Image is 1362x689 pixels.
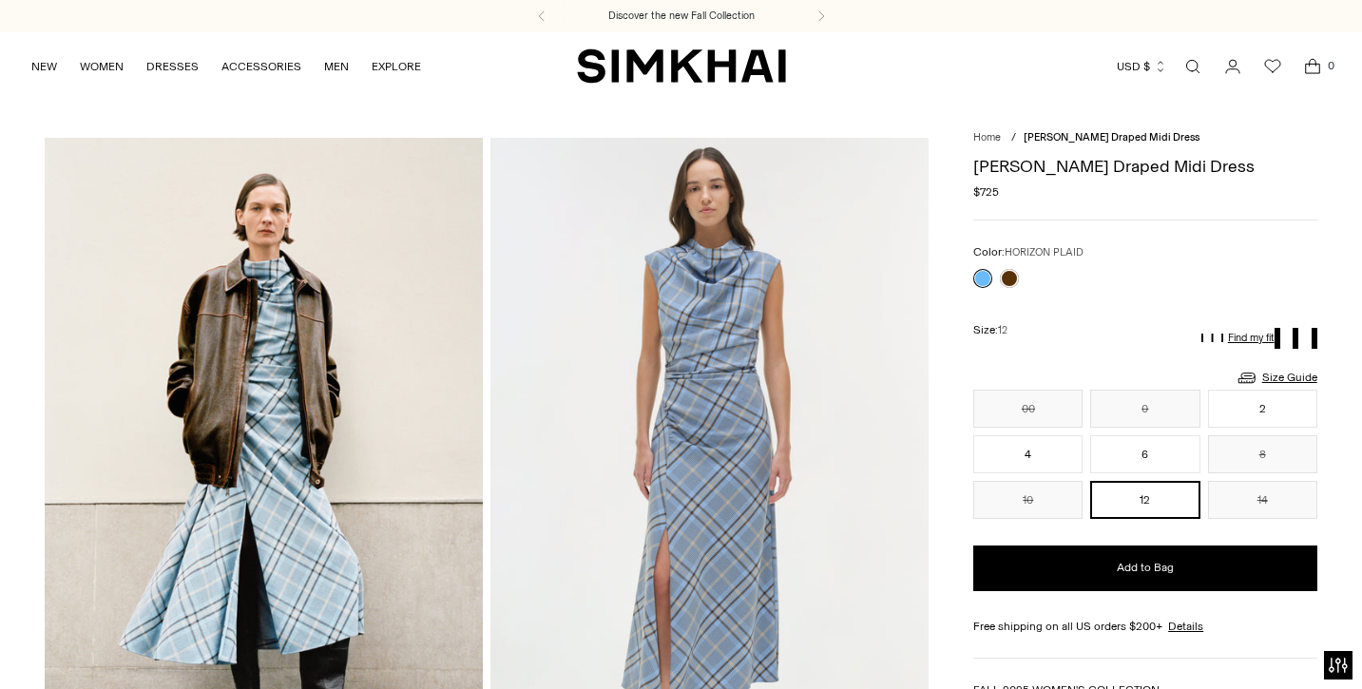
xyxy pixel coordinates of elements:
[80,46,124,87] a: WOMEN
[973,545,1317,591] button: Add to Bag
[1117,560,1174,576] span: Add to Bag
[1322,57,1339,74] span: 0
[973,390,1083,428] button: 00
[1208,390,1317,428] button: 2
[1214,48,1252,86] a: Go to the account page
[998,324,1007,336] span: 12
[1090,435,1199,473] button: 6
[146,46,199,87] a: DRESSES
[973,130,1317,146] nav: breadcrumbs
[608,9,755,24] a: Discover the new Fall Collection
[1236,366,1317,390] a: Size Guide
[1174,48,1212,86] a: Open search modal
[973,183,999,201] span: $725
[1005,246,1084,258] span: HORIZON PLAID
[1168,618,1203,635] a: Details
[1117,46,1167,87] button: USD $
[1090,481,1199,519] button: 12
[372,46,421,87] a: EXPLORE
[1208,435,1317,473] button: 8
[973,131,1001,144] a: Home
[973,243,1084,261] label: Color:
[1090,390,1199,428] button: 0
[1294,48,1332,86] a: Open cart modal
[973,321,1007,339] label: Size:
[973,481,1083,519] button: 10
[221,46,301,87] a: ACCESSORIES
[1024,131,1199,144] span: [PERSON_NAME] Draped Midi Dress
[324,46,349,87] a: MEN
[973,158,1317,175] h1: [PERSON_NAME] Draped Midi Dress
[973,618,1317,635] div: Free shipping on all US orders $200+
[973,435,1083,473] button: 4
[1011,130,1016,146] div: /
[1254,48,1292,86] a: Wishlist
[31,46,57,87] a: NEW
[1208,481,1317,519] button: 14
[577,48,786,85] a: SIMKHAI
